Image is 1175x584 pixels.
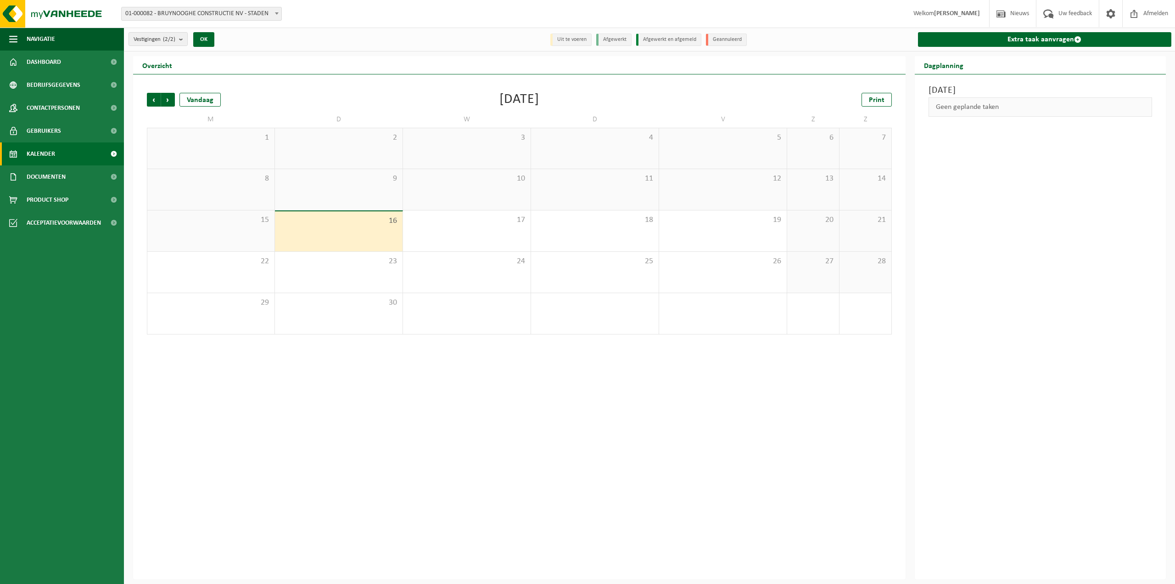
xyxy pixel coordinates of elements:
td: Z [787,111,839,128]
span: 5 [664,133,782,143]
span: 19 [664,215,782,225]
div: Vandaag [179,93,221,107]
li: Afgewerkt en afgemeld [636,34,701,46]
td: V [659,111,787,128]
span: 2 [280,133,398,143]
strong: [PERSON_NAME] [934,10,980,17]
li: Geannuleerd [706,34,747,46]
span: Bedrijfsgegevens [27,74,80,96]
span: Contactpersonen [27,96,80,119]
span: 16 [280,216,398,226]
span: 25 [536,256,654,266]
button: Vestigingen(2/2) [129,32,188,46]
span: 20 [792,215,834,225]
button: OK [193,32,214,47]
li: Uit te voeren [550,34,592,46]
span: 24 [408,256,526,266]
span: 29 [152,298,270,308]
li: Afgewerkt [596,34,632,46]
span: 22 [152,256,270,266]
span: 4 [536,133,654,143]
td: D [531,111,659,128]
span: 10 [408,174,526,184]
span: 01-000082 - BRUYNOOGHE CONSTRUCTIE NV - STADEN [121,7,282,21]
td: W [403,111,531,128]
div: [DATE] [499,93,539,107]
span: 6 [792,133,834,143]
count: (2/2) [163,36,175,42]
td: M [147,111,275,128]
span: 3 [408,133,526,143]
span: Print [869,96,884,104]
span: 11 [536,174,654,184]
div: Geen geplande taken [929,97,1153,117]
span: 21 [844,215,887,225]
h2: Dagplanning [915,56,973,74]
a: Print [862,93,892,107]
span: 13 [792,174,834,184]
h2: Overzicht [133,56,181,74]
span: Acceptatievoorwaarden [27,211,101,234]
a: Extra taak aanvragen [918,32,1172,47]
span: 8 [152,174,270,184]
span: 01-000082 - BRUYNOOGHE CONSTRUCTIE NV - STADEN [122,7,281,20]
span: 27 [792,256,834,266]
td: D [275,111,403,128]
span: 1 [152,133,270,143]
span: Kalender [27,142,55,165]
span: Volgende [161,93,175,107]
span: Gebruikers [27,119,61,142]
span: Documenten [27,165,66,188]
span: 28 [844,256,887,266]
span: 17 [408,215,526,225]
span: Vorige [147,93,161,107]
span: 14 [844,174,887,184]
span: 9 [280,174,398,184]
span: 18 [536,215,654,225]
span: Product Shop [27,188,68,211]
span: 26 [664,256,782,266]
h3: [DATE] [929,84,1153,97]
span: Navigatie [27,28,55,51]
span: Dashboard [27,51,61,74]
span: 15 [152,215,270,225]
span: 23 [280,256,398,266]
span: 7 [844,133,887,143]
span: 12 [664,174,782,184]
span: 30 [280,298,398,308]
span: Vestigingen [134,33,175,46]
td: Z [839,111,892,128]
